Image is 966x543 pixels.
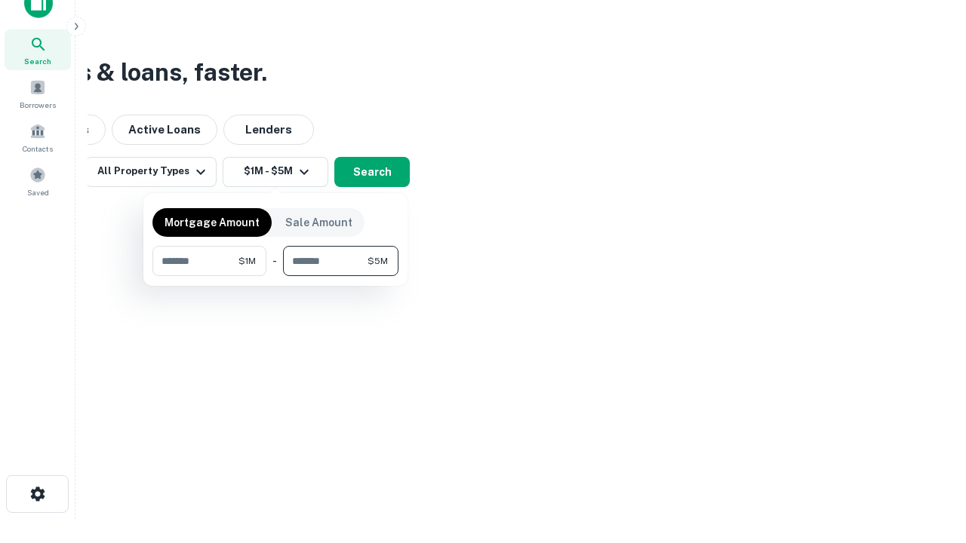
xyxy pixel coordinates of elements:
[238,254,256,268] span: $1M
[165,214,260,231] p: Mortgage Amount
[891,422,966,495] iframe: Chat Widget
[368,254,388,268] span: $5M
[272,246,277,276] div: -
[285,214,352,231] p: Sale Amount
